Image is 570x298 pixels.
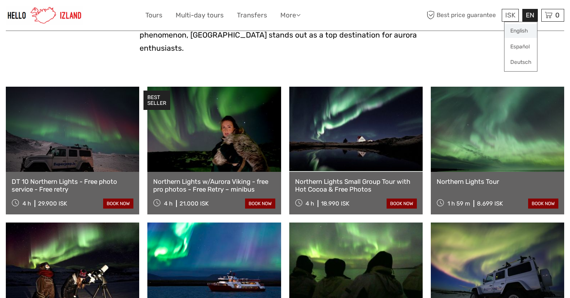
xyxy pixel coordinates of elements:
[522,9,538,22] div: EN
[22,200,31,207] span: 4 h
[504,55,537,69] a: Deutsch
[554,11,561,19] span: 0
[180,200,209,207] div: 21.000 ISK
[447,200,470,207] span: 1 h 59 m
[306,200,314,207] span: 4 h
[145,10,162,21] a: Tours
[89,12,98,21] button: Open LiveChat chat widget
[245,199,275,209] a: book now
[153,178,275,194] a: Northern Lights w/Aurora Viking - free pro photos - Free Retry – minibus
[437,178,558,185] a: Northern Lights Tour
[38,200,67,207] div: 29.900 ISK
[504,24,537,38] a: English
[6,6,83,25] img: 1270-cead85dc-23af-4572-be81-b346f9cd5751_logo_small.jpg
[321,200,349,207] div: 18.990 ISK
[237,10,267,21] a: Transfers
[505,11,515,19] span: ISK
[176,10,224,21] a: Multi-day tours
[425,9,500,22] span: Best price guarantee
[504,40,537,54] a: Español
[164,200,173,207] span: 4 h
[143,91,170,110] div: BEST SELLER
[528,199,558,209] a: book now
[387,199,417,209] a: book now
[477,200,503,207] div: 8.699 ISK
[12,178,133,194] a: DT 10 Northern Lights - Free photo service - Free retry
[103,199,133,209] a: book now
[295,178,417,194] a: Northern Lights Small Group Tour with Hot Cocoa & Free Photos
[280,10,301,21] a: More
[11,14,88,20] p: We're away right now. Please check back later!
